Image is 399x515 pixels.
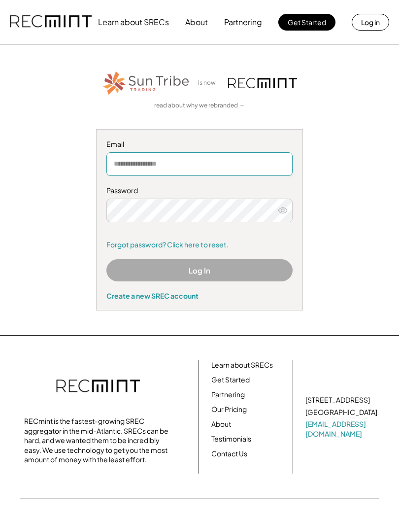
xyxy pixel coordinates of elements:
[106,186,293,196] div: Password
[211,434,251,444] a: Testimonials
[56,370,140,404] img: recmint-logotype%403x.png
[305,419,379,439] a: [EMAIL_ADDRESS][DOMAIN_NAME]
[102,69,191,97] img: STT_Horizontal_Logo%2B-%2BColor.png
[228,78,297,88] img: recmint-logotype%403x.png
[352,14,389,31] button: Log in
[185,12,208,32] button: About
[278,14,335,31] button: Get Started
[305,408,377,417] div: [GEOGRAPHIC_DATA]
[98,12,169,32] button: Learn about SRECs
[211,375,250,385] a: Get Started
[224,12,262,32] button: Partnering
[106,291,293,300] div: Create a new SREC account
[211,419,231,429] a: About
[211,405,247,414] a: Our Pricing
[106,240,293,250] a: Forgot password? Click here to reset.
[106,259,293,281] button: Log In
[211,360,273,370] a: Learn about SRECs
[10,5,92,39] img: recmint-logotype%403x.png
[211,390,245,400] a: Partnering
[154,102,245,110] a: read about why we rebranded →
[196,79,223,87] div: is now
[24,416,172,465] div: RECmint is the fastest-growing SREC aggregator in the mid-Atlantic. SRECs can be hard, and we wan...
[305,395,370,405] div: [STREET_ADDRESS]
[106,139,293,149] div: Email
[211,449,247,459] a: Contact Us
